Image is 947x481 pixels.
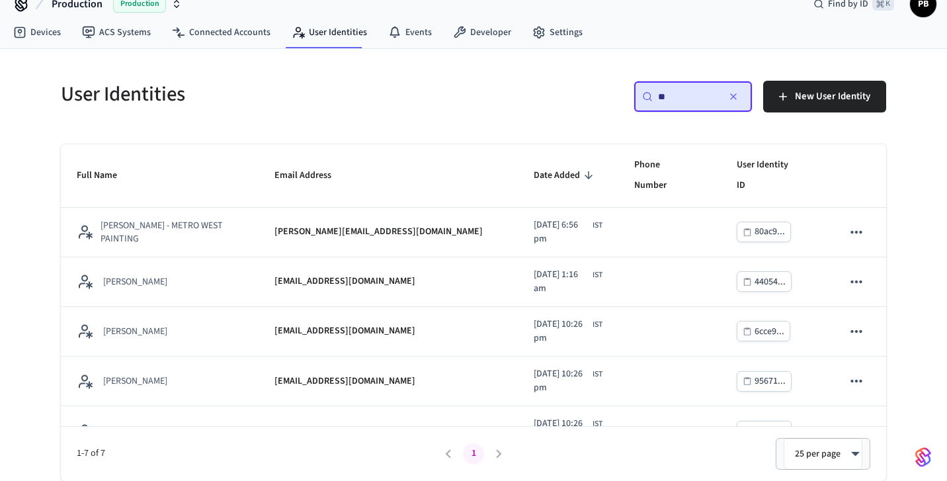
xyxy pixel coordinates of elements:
[534,165,597,186] span: Date Added
[534,218,602,246] div: Asia/Calcutta
[763,81,886,112] button: New User Identity
[378,21,442,44] a: Events
[274,374,415,388] p: [EMAIL_ADDRESS][DOMAIN_NAME]
[436,443,511,464] nav: pagination navigation
[755,324,784,340] div: 6cce9...
[737,222,791,242] button: 80ac9...
[784,438,862,470] div: 25 per page
[103,374,167,388] p: [PERSON_NAME]
[281,21,378,44] a: User Identities
[593,269,602,281] span: IST
[534,268,602,296] div: Asia/Calcutta
[755,224,785,240] div: 80ac9...
[77,165,134,186] span: Full Name
[795,88,870,105] span: New User Identity
[755,373,786,390] div: 95671...
[737,371,792,392] button: 95671...
[534,367,590,395] span: [DATE] 10:26 pm
[274,324,415,338] p: [EMAIL_ADDRESS][DOMAIN_NAME]
[593,319,602,331] span: IST
[71,21,161,44] a: ACS Systems
[103,275,167,288] p: [PERSON_NAME]
[915,447,931,468] img: SeamLogoGradient.69752ec5.svg
[593,220,602,232] span: IST
[103,325,167,338] p: [PERSON_NAME]
[534,417,602,445] div: Asia/Calcutta
[534,218,590,246] span: [DATE] 6:56 pm
[737,321,790,341] button: 6cce9...
[593,369,602,380] span: IST
[593,418,602,430] span: IST
[534,417,590,445] span: [DATE] 10:26 pm
[634,155,705,197] span: Phone Number
[103,424,167,437] p: [PERSON_NAME]
[161,21,281,44] a: Connected Accounts
[61,81,466,108] h5: User Identities
[534,318,590,345] span: [DATE] 10:26 pm
[522,21,593,44] a: Settings
[274,225,483,239] p: [PERSON_NAME][EMAIL_ADDRESS][DOMAIN_NAME]
[534,318,602,345] div: Asia/Calcutta
[463,443,484,464] button: page 1
[274,424,415,438] p: [EMAIL_ADDRESS][DOMAIN_NAME]
[101,219,243,245] p: [PERSON_NAME] - METRO WEST PAINTING
[3,21,71,44] a: Devices
[442,21,522,44] a: Developer
[274,275,415,288] p: [EMAIL_ADDRESS][DOMAIN_NAME]
[737,271,792,292] button: 44054...
[737,155,811,197] span: User Identity ID
[755,423,786,439] div: 1e426...
[274,165,349,186] span: Email Address
[534,367,602,395] div: Asia/Calcutta
[755,274,786,290] div: 44054...
[534,268,590,296] span: [DATE] 1:16 am
[77,447,436,460] span: 1-7 of 7
[737,421,792,441] button: 1e426...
